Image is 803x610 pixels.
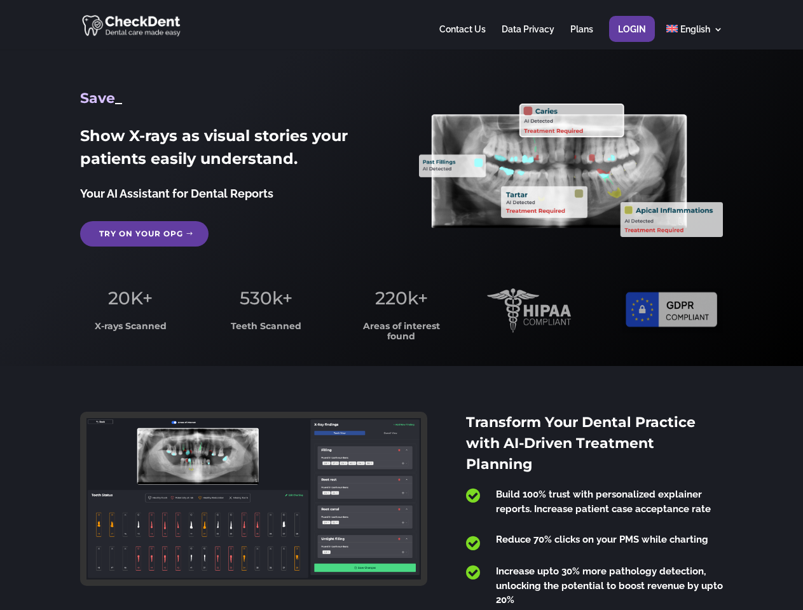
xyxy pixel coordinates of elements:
[82,13,182,37] img: CheckDent AI
[466,535,480,552] span: 
[80,221,209,247] a: Try on your OPG
[352,322,452,348] h3: Areas of interest found
[419,104,722,237] img: X_Ray_annotated
[108,287,153,309] span: 20K+
[240,287,292,309] span: 530k+
[80,187,273,200] span: Your AI Assistant for Dental Reports
[439,25,486,50] a: Contact Us
[466,487,480,504] span: 
[80,125,383,177] h2: Show X-rays as visual stories your patients easily understand.
[570,25,593,50] a: Plans
[115,90,122,107] span: _
[496,534,708,545] span: Reduce 70% clicks on your PMS while charting
[466,564,480,581] span: 
[502,25,554,50] a: Data Privacy
[680,24,710,34] span: English
[496,566,723,606] span: Increase upto 30% more pathology detection, unlocking the potential to boost revenue by upto 20%
[496,489,711,515] span: Build 100% trust with personalized explainer reports. Increase patient case acceptance rate
[375,287,428,309] span: 220k+
[618,25,646,50] a: Login
[80,90,115,107] span: Save
[666,25,723,50] a: English
[466,414,696,473] span: Transform Your Dental Practice with AI-Driven Treatment Planning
